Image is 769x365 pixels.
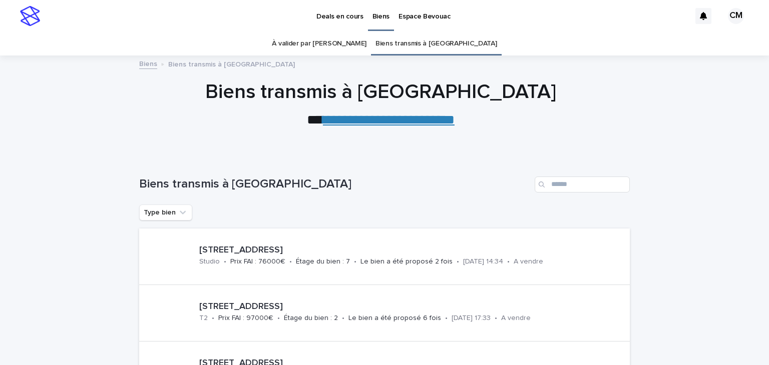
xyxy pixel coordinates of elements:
[199,257,220,266] p: Studio
[277,314,280,322] p: •
[296,257,350,266] p: Étage du bien : 7
[501,314,531,322] p: A vendre
[272,32,366,55] a: À valider par [PERSON_NAME]
[463,257,503,266] p: [DATE] 14:34
[199,314,208,322] p: T2
[348,314,441,322] p: Le bien a été proposé 6 fois
[507,257,510,266] p: •
[457,257,459,266] p: •
[139,57,157,69] a: Biens
[20,6,40,26] img: stacker-logo-s-only.png
[445,314,448,322] p: •
[495,314,497,322] p: •
[199,301,614,312] p: [STREET_ADDRESS]
[168,58,295,69] p: Biens transmis à [GEOGRAPHIC_DATA]
[139,285,630,341] a: [STREET_ADDRESS]T2•Prix FAI : 97000€•Étage du bien : 2•Le bien a été proposé 6 fois•[DATE] 17:33•...
[212,314,214,322] p: •
[139,177,531,191] h1: Biens transmis à [GEOGRAPHIC_DATA]
[452,314,491,322] p: [DATE] 17:33
[535,176,630,192] input: Search
[360,257,453,266] p: Le bien a été proposé 2 fois
[354,257,356,266] p: •
[224,257,226,266] p: •
[218,314,273,322] p: Prix FAI : 97000€
[514,257,543,266] p: A vendre
[342,314,344,322] p: •
[199,245,626,256] p: [STREET_ADDRESS]
[289,257,292,266] p: •
[230,257,285,266] p: Prix FAI : 76000€
[284,314,338,322] p: Étage du bien : 2
[135,80,626,104] h1: Biens transmis à [GEOGRAPHIC_DATA]
[375,32,497,55] a: Biens transmis à [GEOGRAPHIC_DATA]
[139,228,630,285] a: [STREET_ADDRESS]Studio•Prix FAI : 76000€•Étage du bien : 7•Le bien a été proposé 2 fois•[DATE] 14...
[728,8,744,24] div: CM
[139,204,192,220] button: Type bien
